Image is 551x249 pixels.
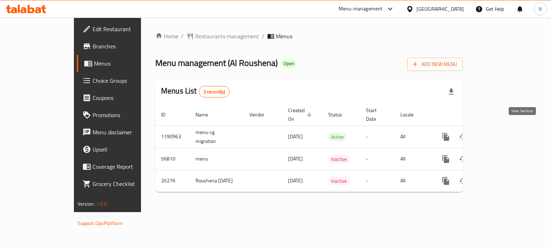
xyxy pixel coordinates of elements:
[395,170,432,192] td: All
[96,199,107,209] span: 1.0.0
[77,141,166,158] a: Upsell
[328,155,350,163] span: Inactive
[437,128,455,145] button: more
[190,125,244,148] td: menu-cg migration
[155,148,190,170] td: 56810
[93,128,160,137] span: Menu disclaimer
[339,5,383,13] div: Menu-management
[432,104,512,126] th: Actions
[288,106,314,123] span: Created On
[328,177,350,185] span: Inactive
[77,89,166,106] a: Coupons
[77,124,166,141] a: Menu disclaimer
[93,76,160,85] span: Choice Groups
[195,32,259,40] span: Restaurants management
[262,32,264,40] li: /
[360,170,395,192] td: -
[328,110,352,119] span: Status
[77,72,166,89] a: Choice Groups
[181,32,184,40] li: /
[77,55,166,72] a: Menus
[288,176,303,185] span: [DATE]
[281,61,297,67] span: Open
[366,106,386,123] span: Start Date
[77,20,166,38] a: Edit Restaurant
[328,133,347,141] span: Active
[93,145,160,154] span: Upsell
[288,132,303,141] span: [DATE]
[413,60,457,69] span: Add New Menu
[395,148,432,170] td: All
[190,148,244,170] td: menu
[190,170,244,192] td: Roushena [DATE]
[281,59,297,68] div: Open
[199,88,230,95] span: 3 record(s)
[77,38,166,55] a: Branches
[455,172,472,190] button: Change Status
[538,5,542,13] span: N
[395,125,432,148] td: All
[155,32,463,40] nav: breadcrumb
[288,154,303,163] span: [DATE]
[155,55,278,71] span: Menu management ( Al Roushena )
[400,110,423,119] span: Locale
[199,86,230,97] div: Total records count
[77,106,166,124] a: Promotions
[155,125,190,148] td: 1190963
[437,172,455,190] button: more
[161,110,175,119] span: ID
[416,5,464,13] div: [GEOGRAPHIC_DATA]
[77,175,166,192] a: Grocery Checklist
[155,170,190,192] td: 35276
[360,125,395,148] td: -
[77,211,110,221] span: Get support on:
[77,199,95,209] span: Version:
[94,59,160,68] span: Menus
[455,150,472,168] button: Change Status
[93,94,160,102] span: Coupons
[437,150,455,168] button: more
[161,86,230,97] h2: Menus List
[93,162,160,171] span: Coverage Report
[93,25,160,33] span: Edit Restaurant
[455,128,472,145] button: Change Status
[93,179,160,188] span: Grocery Checklist
[407,58,463,71] button: Add New Menu
[93,111,160,119] span: Promotions
[360,148,395,170] td: -
[155,104,512,192] table: enhanced table
[187,32,259,40] a: Restaurants management
[155,32,178,40] a: Home
[196,110,217,119] span: Name
[249,110,274,119] span: Vendor
[276,32,292,40] span: Menus
[77,158,166,175] a: Coverage Report
[77,219,123,228] a: Support.OpsPlatform
[93,42,160,51] span: Branches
